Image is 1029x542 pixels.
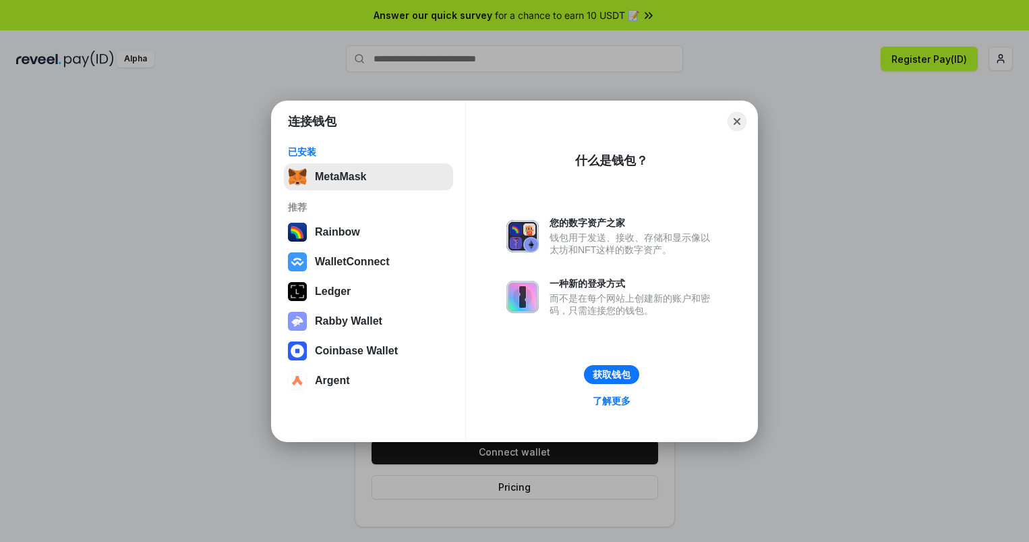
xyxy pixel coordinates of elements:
button: WalletConnect [284,248,453,275]
div: 推荐 [288,201,449,213]
div: 获取钱包 [593,369,630,381]
img: svg+xml,%3Csvg%20width%3D%22120%22%20height%3D%22120%22%20viewBox%3D%220%200%20120%20120%22%20fil... [288,223,307,242]
div: 什么是钱包？ [575,153,648,169]
button: 获取钱包 [584,365,639,384]
div: WalletConnect [315,256,390,268]
img: svg+xml,%3Csvg%20width%3D%2228%22%20height%3D%2228%22%20viewBox%3D%220%200%2028%2028%22%20fill%3D... [288,371,307,390]
img: svg+xml,%3Csvg%20xmlns%3D%22http%3A%2F%2Fwww.w3.org%2F2000%2Fsvg%22%20fill%3D%22none%22%20viewBox... [506,220,539,252]
button: MetaMask [284,163,453,190]
h1: 连接钱包 [288,113,336,130]
button: Argent [284,367,453,394]
button: Close [728,112,746,131]
div: 一种新的登录方式 [550,277,717,290]
button: Rainbow [284,219,453,246]
div: 您的数字资产之家 [550,217,717,229]
button: Rabby Wallet [284,308,453,335]
img: svg+xml,%3Csvg%20xmlns%3D%22http%3A%2F%2Fwww.w3.org%2F2000%2Fsvg%22%20fill%3D%22none%22%20viewBox... [506,281,539,313]
div: Coinbase Wallet [315,345,398,357]
img: svg+xml,%3Csvg%20width%3D%2228%22%20height%3D%2228%22%20viewBox%3D%220%200%2028%2028%22%20fill%3D... [288,342,307,360]
a: 了解更多 [585,392,639,410]
div: Ledger [315,286,351,298]
button: Ledger [284,278,453,305]
div: Argent [315,375,350,387]
img: svg+xml,%3Csvg%20xmlns%3D%22http%3A%2F%2Fwww.w3.org%2F2000%2Fsvg%22%20width%3D%2228%22%20height%3... [288,282,307,301]
div: 了解更多 [593,395,630,407]
div: Rainbow [315,226,360,238]
img: svg+xml,%3Csvg%20fill%3D%22none%22%20height%3D%2233%22%20viewBox%3D%220%200%2035%2033%22%20width%... [288,167,307,186]
div: 已安装 [288,146,449,158]
div: 而不是在每个网站上创建新的账户和密码，只需连接您的钱包。 [550,292,717,317]
button: Coinbase Wallet [284,337,453,364]
div: Rabby Wallet [315,315,382,327]
div: MetaMask [315,171,366,183]
img: svg+xml,%3Csvg%20width%3D%2228%22%20height%3D%2228%22%20viewBox%3D%220%200%2028%2028%22%20fill%3D... [288,252,307,271]
div: 钱包用于发送、接收、存储和显示像以太坊和NFT这样的数字资产。 [550,232,717,256]
img: svg+xml,%3Csvg%20xmlns%3D%22http%3A%2F%2Fwww.w3.org%2F2000%2Fsvg%22%20fill%3D%22none%22%20viewBox... [288,312,307,331]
